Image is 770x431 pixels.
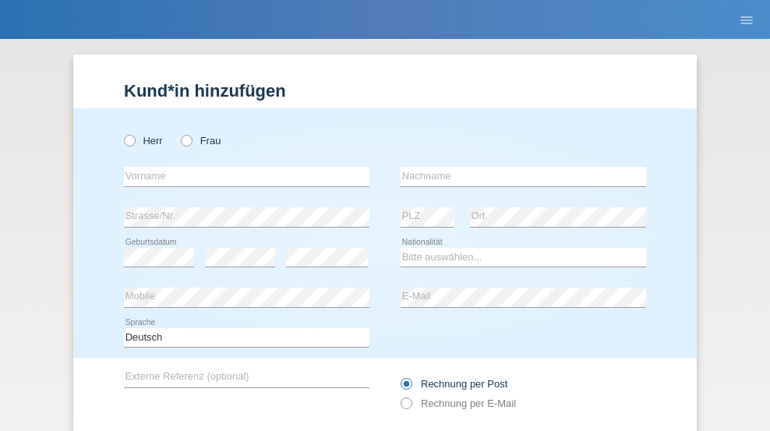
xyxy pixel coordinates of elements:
[124,81,646,101] h1: Kund*in hinzufügen
[401,378,507,390] label: Rechnung per Post
[401,397,516,409] label: Rechnung per E-Mail
[401,397,411,417] input: Rechnung per E-Mail
[731,15,762,24] a: menu
[739,12,754,28] i: menu
[181,135,191,145] input: Frau
[401,378,411,397] input: Rechnung per Post
[124,135,134,145] input: Herr
[181,135,221,147] label: Frau
[124,135,163,147] label: Herr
